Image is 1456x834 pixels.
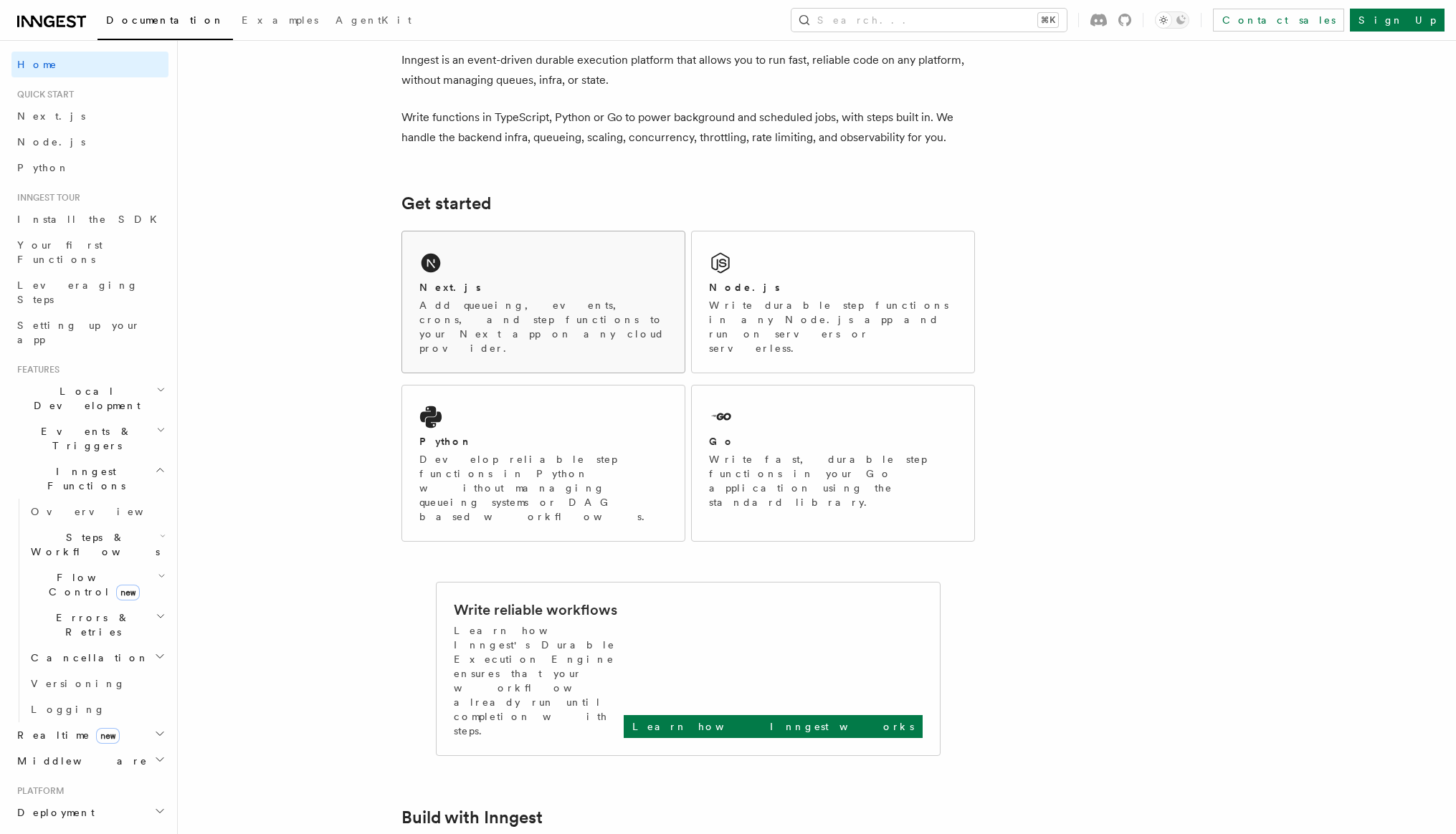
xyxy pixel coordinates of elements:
a: Build with Inngest [401,807,543,828]
span: Node.js [17,136,85,148]
span: Features [11,364,60,375]
span: Overview [31,506,179,517]
span: Install the SDK [17,214,166,225]
span: Steps & Workflows [25,530,160,559]
button: Inngest Functions [11,459,168,499]
a: Node.jsWrite durable step functions in any Node.js app and run on servers or serverless. [691,231,975,373]
span: Local Development [11,384,156,413]
button: Local Development [11,378,168,418]
span: Middleware [11,754,148,768]
a: Python [11,155,168,181]
a: PythonDevelop reliable step functions in Python without managing queueing systems or DAG based wo... [401,385,685,542]
span: Platform [11,785,65,797]
span: Inngest tour [11,192,80,203]
a: Documentation [97,4,233,40]
a: Get started [401,193,491,214]
h2: Python [419,434,472,449]
p: Inngest is an event-driven durable execution platform that allows you to run fast, reliable code ... [401,50,975,90]
span: new [96,728,120,744]
a: Sign Up [1350,9,1445,32]
a: Leveraging Steps [11,272,168,312]
button: Toggle dark mode [1155,11,1189,29]
a: AgentKit [327,4,420,39]
p: Write functions in TypeScript, Python or Go to power background and scheduled jobs, with steps bu... [401,107,975,148]
h2: Node.js [709,280,780,294]
span: Errors & Retries [25,610,156,639]
a: Next.js [11,103,168,129]
button: Flow Controlnew [25,565,168,605]
p: Learn how Inngest's Durable Execution Engine ensures that your workflow already run until complet... [454,623,624,738]
a: Node.js [11,129,168,155]
a: Contact sales [1213,9,1344,32]
a: Setting up your app [11,312,168,353]
span: Quick start [11,89,74,100]
h2: Go [709,434,735,449]
span: AgentKit [336,14,411,26]
a: Your first Functions [11,232,168,272]
button: Errors & Retries [25,605,168,645]
h2: Write reliable workflows [454,600,617,620]
span: new [116,585,140,600]
a: Learn how Inngest works [624,715,923,738]
span: Events & Triggers [11,424,156,453]
a: GoWrite fast, durable step functions in your Go application using the standard library. [691,385,975,542]
button: Steps & Workflows [25,524,168,565]
span: Home [17,57,57,72]
p: Develop reliable step functions in Python without managing queueing systems or DAG based workflows. [419,452,667,524]
button: Deployment [11,800,168,825]
button: Events & Triggers [11,418,168,459]
span: Inngest Functions [11,464,155,493]
kbd: ⌘K [1038,13,1058,27]
a: Install the SDK [11,206,168,232]
span: Versioning [31,678,125,689]
span: Flow Control [25,570,158,599]
p: Write durable step functions in any Node.js app and run on servers or serverless. [709,298,957,355]
span: Python [17,162,70,173]
span: Documentation [106,14,224,26]
a: Overview [25,499,168,524]
span: Leveraging Steps [17,279,138,305]
button: Realtimenew [11,722,168,748]
a: Examples [233,4,327,39]
span: Setting up your app [17,320,141,345]
span: Realtime [11,728,120,742]
button: Search...⌘K [791,9,1067,32]
span: Deployment [11,805,95,820]
a: Next.jsAdd queueing, events, crons, and step functions to your Next app on any cloud provider. [401,231,685,373]
a: Versioning [25,671,168,696]
a: Logging [25,696,168,722]
p: Learn how Inngest works [632,719,914,734]
span: Cancellation [25,651,149,665]
a: Home [11,52,168,77]
span: Logging [31,704,105,715]
div: Inngest Functions [11,499,168,722]
span: Next.js [17,110,85,122]
span: Your first Functions [17,239,103,265]
button: Middleware [11,748,168,774]
button: Cancellation [25,645,168,671]
p: Add queueing, events, crons, and step functions to your Next app on any cloud provider. [419,298,667,355]
h2: Next.js [419,280,481,294]
p: Write fast, durable step functions in your Go application using the standard library. [709,452,957,509]
span: Examples [242,14,318,26]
